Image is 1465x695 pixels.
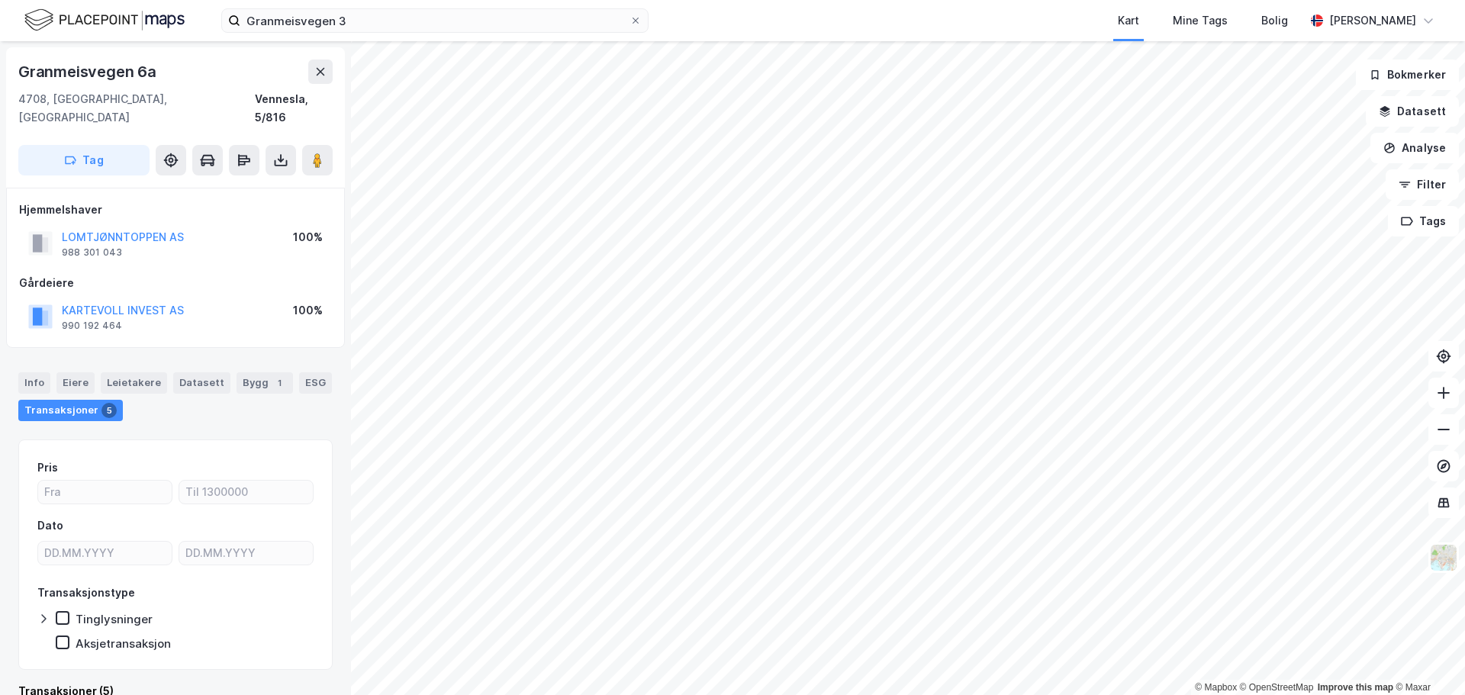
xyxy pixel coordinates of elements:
input: Søk på adresse, matrikkel, gårdeiere, leietakere eller personer [240,9,629,32]
div: 100% [293,301,323,320]
div: Transaksjonstype [37,584,135,602]
input: Fra [38,481,172,504]
input: DD.MM.YYYY [38,542,172,565]
div: Bolig [1261,11,1288,30]
div: Kontrollprogram for chat [1389,622,1465,695]
div: Eiere [56,372,95,394]
div: 988 301 043 [62,246,122,259]
div: [PERSON_NAME] [1329,11,1416,30]
div: 4708, [GEOGRAPHIC_DATA], [GEOGRAPHIC_DATA] [18,90,255,127]
div: Hjemmelshaver [19,201,332,219]
iframe: Chat Widget [1389,622,1465,695]
a: Mapbox [1195,682,1237,693]
img: Z [1429,543,1458,572]
div: Transaksjoner [18,400,123,421]
div: Info [18,372,50,394]
div: Kart [1118,11,1139,30]
div: 100% [293,228,323,246]
div: Mine Tags [1173,11,1228,30]
div: Tinglysninger [76,612,153,626]
button: Bokmerker [1356,60,1459,90]
button: Datasett [1366,96,1459,127]
div: 990 192 464 [62,320,122,332]
a: OpenStreetMap [1240,682,1314,693]
div: Dato [37,516,63,535]
a: Improve this map [1318,682,1393,693]
div: 1 [272,375,287,391]
input: Til 1300000 [179,481,313,504]
div: Datasett [173,372,230,394]
div: Vennesla, 5/816 [255,90,333,127]
button: Tag [18,145,150,175]
button: Filter [1386,169,1459,200]
div: Bygg [237,372,293,394]
div: Gårdeiere [19,274,332,292]
input: DD.MM.YYYY [179,542,313,565]
div: Pris [37,459,58,477]
div: ESG [299,372,332,394]
img: logo.f888ab2527a4732fd821a326f86c7f29.svg [24,7,185,34]
div: 5 [101,403,117,418]
div: Aksjetransaksjon [76,636,171,651]
button: Tags [1388,206,1459,236]
div: Granmeisvegen 6a [18,60,159,84]
button: Analyse [1370,133,1459,163]
div: Leietakere [101,372,167,394]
